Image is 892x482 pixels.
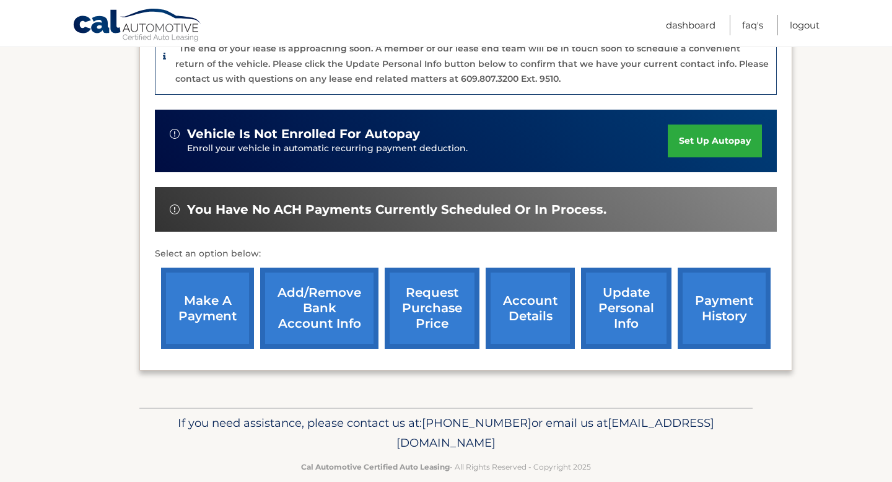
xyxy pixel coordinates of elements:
[260,268,378,349] a: Add/Remove bank account info
[187,126,420,142] span: vehicle is not enrolled for autopay
[72,8,203,44] a: Cal Automotive
[155,247,777,261] p: Select an option below:
[486,268,575,349] a: account details
[170,204,180,214] img: alert-white.svg
[385,268,479,349] a: request purchase price
[161,268,254,349] a: make a payment
[147,413,745,453] p: If you need assistance, please contact us at: or email us at
[301,462,450,471] strong: Cal Automotive Certified Auto Leasing
[187,202,606,217] span: You have no ACH payments currently scheduled or in process.
[422,416,531,430] span: [PHONE_NUMBER]
[175,43,769,84] p: The end of your lease is approaching soon. A member of our lease end team will be in touch soon t...
[790,15,820,35] a: Logout
[678,268,771,349] a: payment history
[668,125,762,157] a: set up autopay
[170,129,180,139] img: alert-white.svg
[581,268,671,349] a: update personal info
[187,142,668,156] p: Enroll your vehicle in automatic recurring payment deduction.
[147,460,745,473] p: - All Rights Reserved - Copyright 2025
[396,416,714,450] span: [EMAIL_ADDRESS][DOMAIN_NAME]
[742,15,763,35] a: FAQ's
[666,15,715,35] a: Dashboard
